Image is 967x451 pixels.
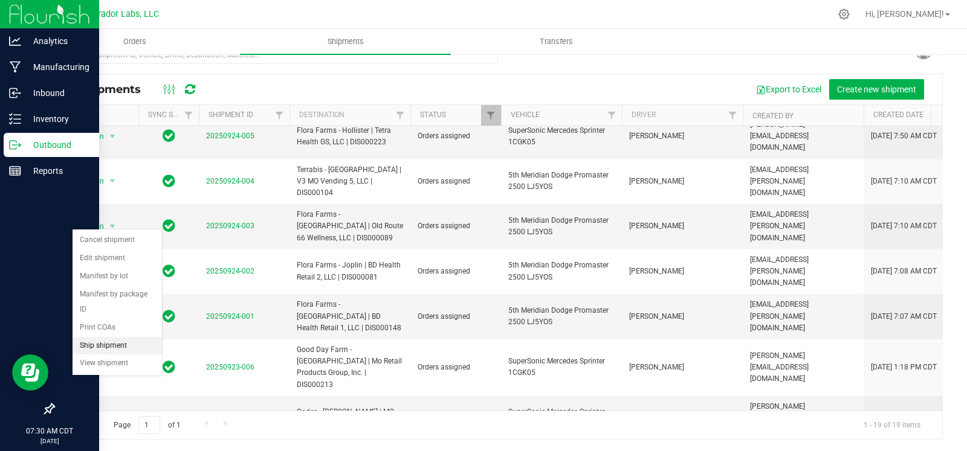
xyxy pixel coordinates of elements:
span: [EMAIL_ADDRESS][PERSON_NAME][DOMAIN_NAME] [750,254,856,289]
span: [DATE] 1:18 PM CDT [871,362,937,373]
a: Created By [752,112,794,120]
span: Good Day Farm - [GEOGRAPHIC_DATA] | Mo Retail Products Group, Inc. | DIS000213 [297,344,403,391]
a: Filter [481,105,501,126]
span: SuperSonic Mercedes Sprinter 1CGK05 [508,406,615,429]
span: 5th Meridian Dodge Promaster 2500 LJ5YOS [508,260,615,283]
span: [PERSON_NAME] [629,362,736,373]
a: 20250924-003 [206,222,254,230]
th: Driver [622,105,743,126]
inline-svg: Analytics [9,35,21,47]
span: [PERSON_NAME][EMAIL_ADDRESS][DOMAIN_NAME] [750,119,856,154]
a: Status [420,110,446,119]
span: Curador Labs, LLC [88,9,159,19]
li: Print COAs [73,319,162,337]
span: [DATE] 7:10 AM CDT [871,220,937,232]
span: Terrabis - [GEOGRAPHIC_DATA] | V3 MO Vending 5, LLC | DIS000104 [297,164,403,199]
p: [DATE] [5,437,94,446]
span: [DATE] 7:07 AM CDT [871,311,937,322]
a: Transfers [451,29,662,54]
span: select [105,173,120,190]
span: Create new shipment [837,85,916,94]
a: 20250924-002 [206,267,254,275]
div: Manage settings [836,8,852,20]
span: [EMAIL_ADDRESS][PERSON_NAME][DOMAIN_NAME] [750,299,856,334]
p: 07:30 AM CDT [5,426,94,437]
li: View shipment [73,354,162,373]
span: Orders assigned [418,176,494,187]
inline-svg: Inventory [9,113,21,125]
input: 1 [138,416,160,435]
li: Cancel shipment [73,231,162,249]
a: Filter [390,105,410,126]
span: SuperSonic Mercedes Sprinter 1CGK05 [508,125,615,148]
span: [PERSON_NAME][EMAIL_ADDRESS][DOMAIN_NAME] [750,401,856,436]
span: Page of 1 [103,416,190,435]
span: In Sync [163,409,175,426]
span: Orders [107,36,163,47]
span: [PERSON_NAME] [629,176,736,187]
span: In Sync [163,217,175,234]
span: In Sync [163,308,175,325]
span: [PERSON_NAME][EMAIL_ADDRESS][DOMAIN_NAME] [750,350,856,385]
span: Orders assigned [418,362,494,373]
span: Orders assigned [418,220,494,232]
span: Codes - [PERSON_NAME] | MO Med Hannibal, LLC | DIS000022 [297,406,403,429]
a: Filter [179,105,199,126]
li: Manifest by lot [73,267,162,286]
a: Shipment ID [209,110,253,119]
span: select [105,128,120,145]
span: Orders assigned [418,311,494,322]
span: [PERSON_NAME] [629,311,736,322]
inline-svg: Inbound [9,87,21,99]
span: [EMAIL_ADDRESS][PERSON_NAME][DOMAIN_NAME] [750,209,856,244]
li: Ship shipment [73,337,162,355]
span: SuperSonic Mercedes Sprinter 1CGK05 [508,356,615,379]
button: Create new shipment [829,79,924,100]
span: select [105,218,120,235]
span: 5th Meridian Dodge Promaster 2500 LJ5YOS [508,305,615,328]
p: Analytics [21,34,94,48]
a: Filter [602,105,622,126]
span: [PERSON_NAME] [629,266,736,277]
span: [PERSON_NAME] [629,220,736,232]
a: Sync Status [148,110,195,119]
span: [DATE] 7:50 AM CDT [871,130,937,142]
span: Flora Farms - [GEOGRAPHIC_DATA] | Old Route 66 Wellness, LLC | DIS000089 [297,209,403,244]
a: 20250924-001 [206,312,254,321]
span: Flora Farms - Joplin | BD Health Retail 2, LLC | DIS000081 [297,260,403,283]
p: Inventory [21,112,94,126]
span: select [105,410,120,427]
span: Orders assigned [418,266,494,277]
th: Destination [289,105,410,126]
button: Export to Excel [748,79,829,100]
span: Orders assigned [418,130,494,142]
span: 5th Meridian Dodge Promaster 2500 LJ5YOS [508,170,615,193]
span: Transfers [523,36,589,47]
span: Flora Farms - [GEOGRAPHIC_DATA] | BD Health Retail 1, LLC | DIS000148 [297,299,403,334]
span: Hi, [PERSON_NAME]! [865,9,944,19]
a: Shipments [240,29,451,54]
span: In Sync [163,127,175,144]
iframe: Resource center [12,354,48,391]
a: 20250924-005 [206,132,254,140]
p: Reports [21,164,94,178]
inline-svg: Reports [9,165,21,177]
span: In Sync [163,173,175,190]
inline-svg: Manufacturing [9,61,21,73]
span: 5th Meridian Dodge Promaster 2500 LJ5YOS [508,215,615,238]
li: Edit shipment [73,249,162,267]
a: Created Date [873,110,937,119]
p: Outbound [21,138,94,152]
span: In Sync [163,263,175,280]
span: Flora Farms - Hollister | Tetra Health GS, LLC | DIS000223 [297,125,403,148]
inline-svg: Outbound [9,139,21,151]
span: All Shipments [63,83,153,96]
a: Filter [270,105,289,126]
a: Orders [29,29,240,54]
span: [EMAIL_ADDRESS][PERSON_NAME][DOMAIN_NAME] [750,164,856,199]
span: [PERSON_NAME] [629,130,736,142]
span: [DATE] 7:10 AM CDT [871,176,937,187]
p: Manufacturing [21,60,94,74]
span: [DATE] 7:08 AM CDT [871,266,937,277]
span: In Sync [163,359,175,376]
